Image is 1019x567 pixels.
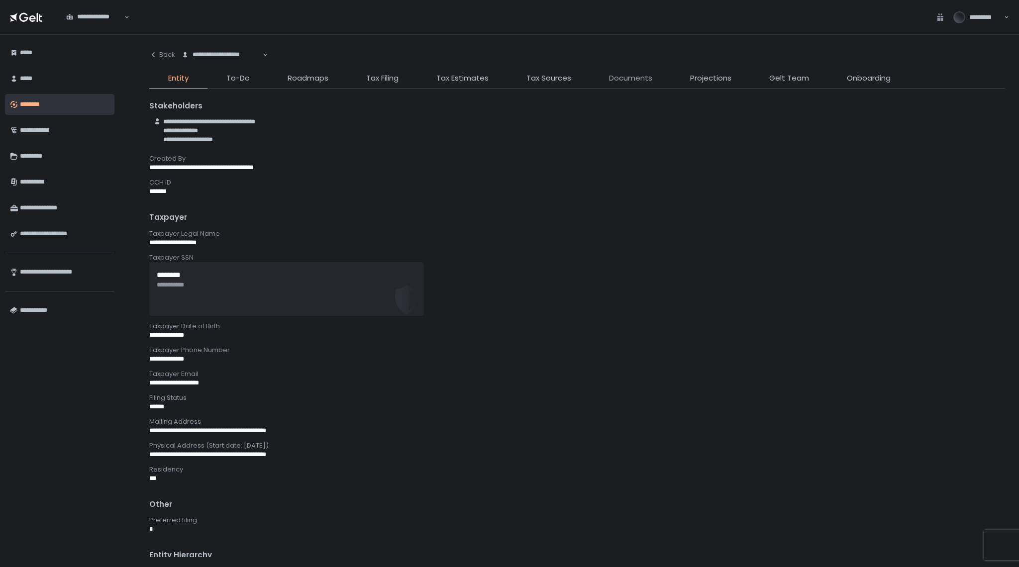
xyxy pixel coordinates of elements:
span: Documents [609,73,652,84]
div: Preferred filing [149,516,1005,525]
span: Tax Sources [526,73,571,84]
span: Onboarding [847,73,891,84]
div: Taxpayer SSN [149,253,1005,262]
div: Filing Status [149,393,1005,402]
div: CCH ID [149,178,1005,187]
div: Search for option [60,7,129,28]
div: Taxpayer Date of Birth [149,322,1005,331]
div: Residency [149,465,1005,474]
div: Taxpayer Email [149,370,1005,378]
input: Search for option [66,21,123,31]
div: Taxpayer [149,212,1005,223]
div: Entity Hierarchy [149,550,1005,561]
div: Mailing Address [149,417,1005,426]
span: Tax Estimates [436,73,489,84]
input: Search for option [182,59,262,69]
div: Other [149,499,1005,510]
div: Created By [149,154,1005,163]
div: Back [149,50,175,59]
span: To-Do [226,73,250,84]
div: Taxpayer Phone Number [149,346,1005,355]
button: Back [149,45,175,65]
div: Physical Address (Start date: [DATE]) [149,441,1005,450]
div: Taxpayer Legal Name [149,229,1005,238]
span: Gelt Team [769,73,809,84]
span: Roadmaps [288,73,328,84]
span: Tax Filing [366,73,399,84]
span: Projections [690,73,731,84]
div: Stakeholders [149,100,1005,112]
div: Search for option [175,45,268,66]
span: Entity [168,73,189,84]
